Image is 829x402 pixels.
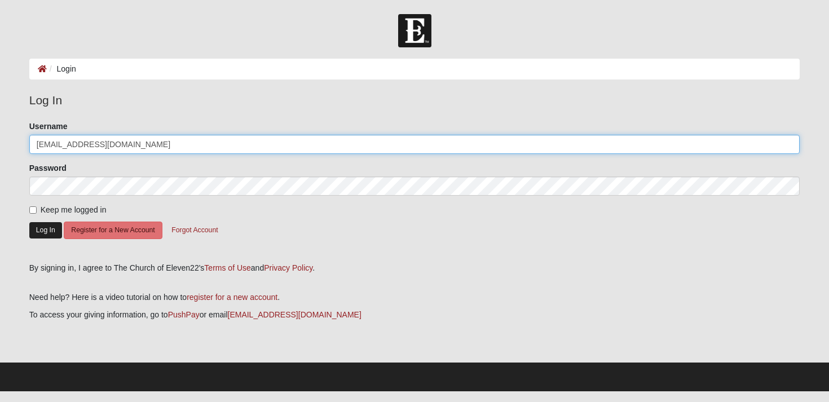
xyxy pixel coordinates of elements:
input: Keep me logged in [29,206,37,214]
a: [EMAIL_ADDRESS][DOMAIN_NAME] [228,310,361,319]
a: Privacy Policy [264,263,312,272]
p: To access your giving information, go to or email [29,309,800,321]
button: Log In [29,222,62,238]
a: PushPay [168,310,200,319]
p: Need help? Here is a video tutorial on how to . [29,291,800,303]
div: By signing in, I agree to The Church of Eleven22's and . [29,262,800,274]
button: Forgot Account [164,222,225,239]
a: register for a new account [187,293,277,302]
button: Register for a New Account [64,222,162,239]
label: Password [29,162,67,174]
legend: Log In [29,91,800,109]
span: Keep me logged in [41,205,107,214]
label: Username [29,121,68,132]
img: Church of Eleven22 Logo [398,14,431,47]
li: Login [47,63,76,75]
a: Terms of Use [204,263,250,272]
